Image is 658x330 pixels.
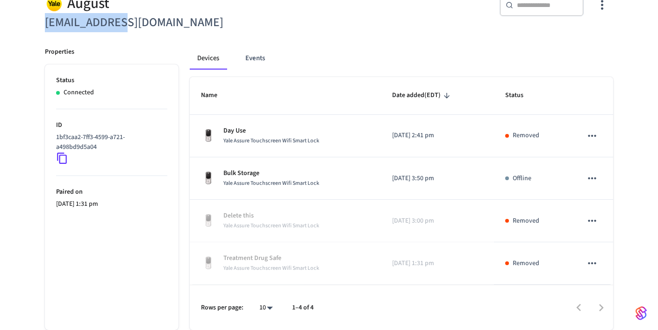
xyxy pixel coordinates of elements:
[223,169,319,178] p: Bulk Storage
[45,47,74,57] p: Properties
[223,126,319,136] p: Day Use
[392,174,483,183] p: [DATE] 3:50 pm
[56,120,167,130] p: ID
[255,301,277,315] div: 10
[201,88,229,103] span: Name
[505,88,536,103] span: Status
[636,306,647,321] img: SeamLogoGradient.69752ec5.svg
[223,211,319,221] p: Delete this
[223,253,319,263] p: Treatment Drug Safe
[392,216,483,226] p: [DATE] 3:00 pm
[513,216,539,226] p: Removed
[56,199,167,209] p: [DATE] 1:31 pm
[392,259,483,268] p: [DATE] 1:31 pm
[223,179,319,187] span: Yale Assure Touchscreen Wifi Smart Lock
[223,222,319,230] span: Yale Assure Touchscreen Wifi Smart Lock
[201,213,216,228] img: Yale Assure Touchscreen Wifi Smart Lock, Satin Nickel, Front
[190,77,613,285] table: sticky table
[513,131,539,140] p: Removed
[201,171,216,186] img: Yale Assure Touchscreen Wifi Smart Lock, Satin Nickel, Front
[64,88,94,98] p: Connected
[292,303,314,313] p: 1–4 of 4
[392,131,483,140] p: [DATE] 2:41 pm
[56,133,164,152] p: 1bf3caa2-7ff3-4599-a721-a498bd9d5a04
[56,76,167,85] p: Status
[238,47,272,70] button: Events
[190,47,227,70] button: Devices
[223,264,319,272] span: Yale Assure Touchscreen Wifi Smart Lock
[190,47,613,70] div: connected account tabs
[201,128,216,143] img: Yale Assure Touchscreen Wifi Smart Lock, Satin Nickel, Front
[223,137,319,145] span: Yale Assure Touchscreen Wifi Smart Lock
[56,187,167,197] p: Paired on
[392,88,453,103] span: Date added(EDT)
[201,256,216,271] img: Yale Assure Touchscreen Wifi Smart Lock, Satin Nickel, Front
[513,259,539,268] p: Removed
[45,13,323,32] h6: [EMAIL_ADDRESS][DOMAIN_NAME]
[201,303,243,313] p: Rows per page:
[513,174,531,183] p: Offline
